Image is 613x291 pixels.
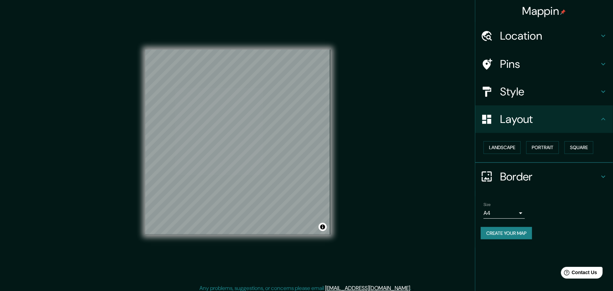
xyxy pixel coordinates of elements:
[475,22,613,50] div: Location
[500,170,599,184] h4: Border
[475,163,613,190] div: Border
[475,105,613,133] div: Layout
[481,227,532,240] button: Create your map
[500,85,599,98] h4: Style
[500,112,599,126] h4: Layout
[475,78,613,105] div: Style
[560,9,566,15] img: pin-icon.png
[552,264,605,283] iframe: Help widget launcher
[500,57,599,71] h4: Pins
[484,208,525,219] div: A4
[475,50,613,78] div: Pins
[500,29,599,43] h4: Location
[484,141,521,154] button: Landscape
[564,141,593,154] button: Square
[522,4,566,18] h4: Mappin
[484,201,491,207] label: Size
[145,50,330,235] canvas: Map
[319,223,327,231] button: Toggle attribution
[526,141,559,154] button: Portrait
